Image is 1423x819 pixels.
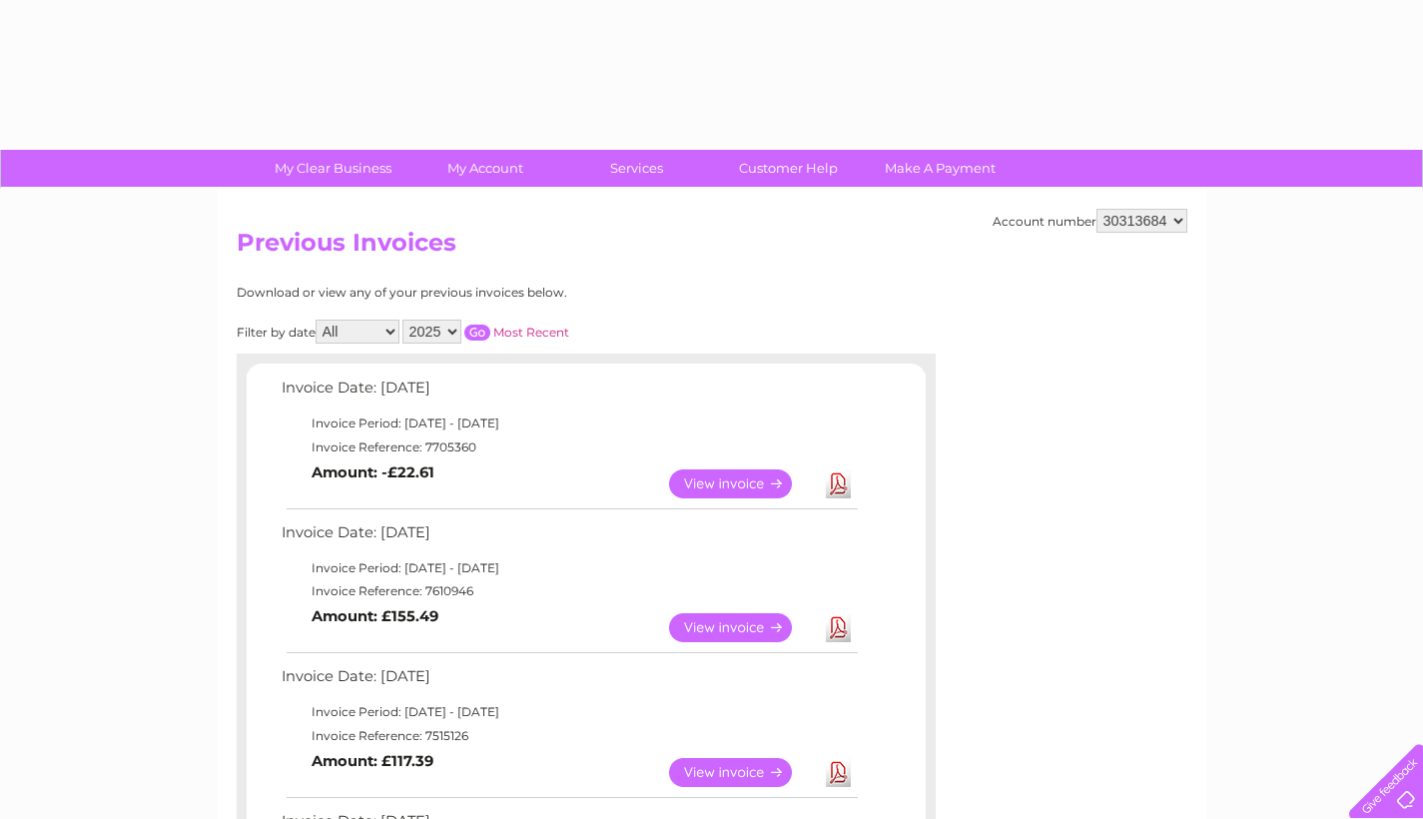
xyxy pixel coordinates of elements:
[251,150,415,187] a: My Clear Business
[706,150,871,187] a: Customer Help
[277,556,861,580] td: Invoice Period: [DATE] - [DATE]
[669,613,816,642] a: View
[826,613,851,642] a: Download
[312,463,434,481] b: Amount: -£22.61
[277,411,861,435] td: Invoice Period: [DATE] - [DATE]
[858,150,1023,187] a: Make A Payment
[669,469,816,498] a: View
[277,579,861,603] td: Invoice Reference: 7610946
[826,469,851,498] a: Download
[237,229,1187,267] h2: Previous Invoices
[277,700,861,724] td: Invoice Period: [DATE] - [DATE]
[237,320,761,344] div: Filter by date
[277,663,861,700] td: Invoice Date: [DATE]
[277,519,861,556] td: Invoice Date: [DATE]
[493,325,569,340] a: Most Recent
[554,150,719,187] a: Services
[402,150,567,187] a: My Account
[312,752,433,770] b: Amount: £117.39
[277,724,861,748] td: Invoice Reference: 7515126
[669,758,816,787] a: View
[993,209,1187,233] div: Account number
[826,758,851,787] a: Download
[312,607,438,625] b: Amount: £155.49
[277,435,861,459] td: Invoice Reference: 7705360
[237,286,761,300] div: Download or view any of your previous invoices below.
[277,375,861,411] td: Invoice Date: [DATE]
